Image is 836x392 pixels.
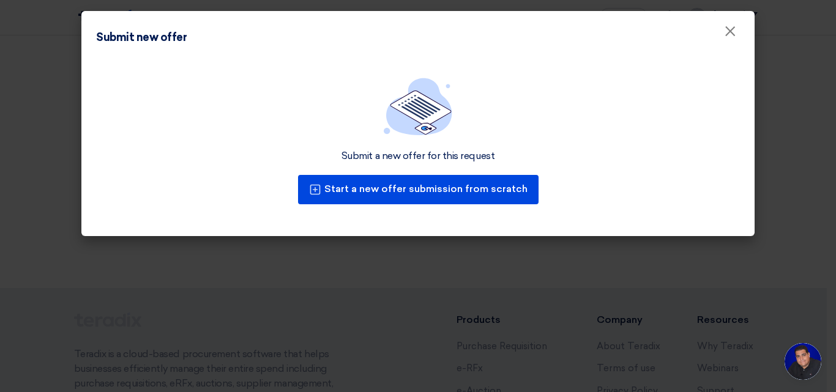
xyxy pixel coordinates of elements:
[724,22,736,46] span: ×
[341,150,495,163] div: Submit a new offer for this request
[96,29,187,46] div: Submit new offer
[714,20,746,44] button: Close
[785,343,821,380] div: Open chat
[298,175,539,204] button: Start a new offer submission from scratch
[384,78,452,135] img: empty_state_list.svg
